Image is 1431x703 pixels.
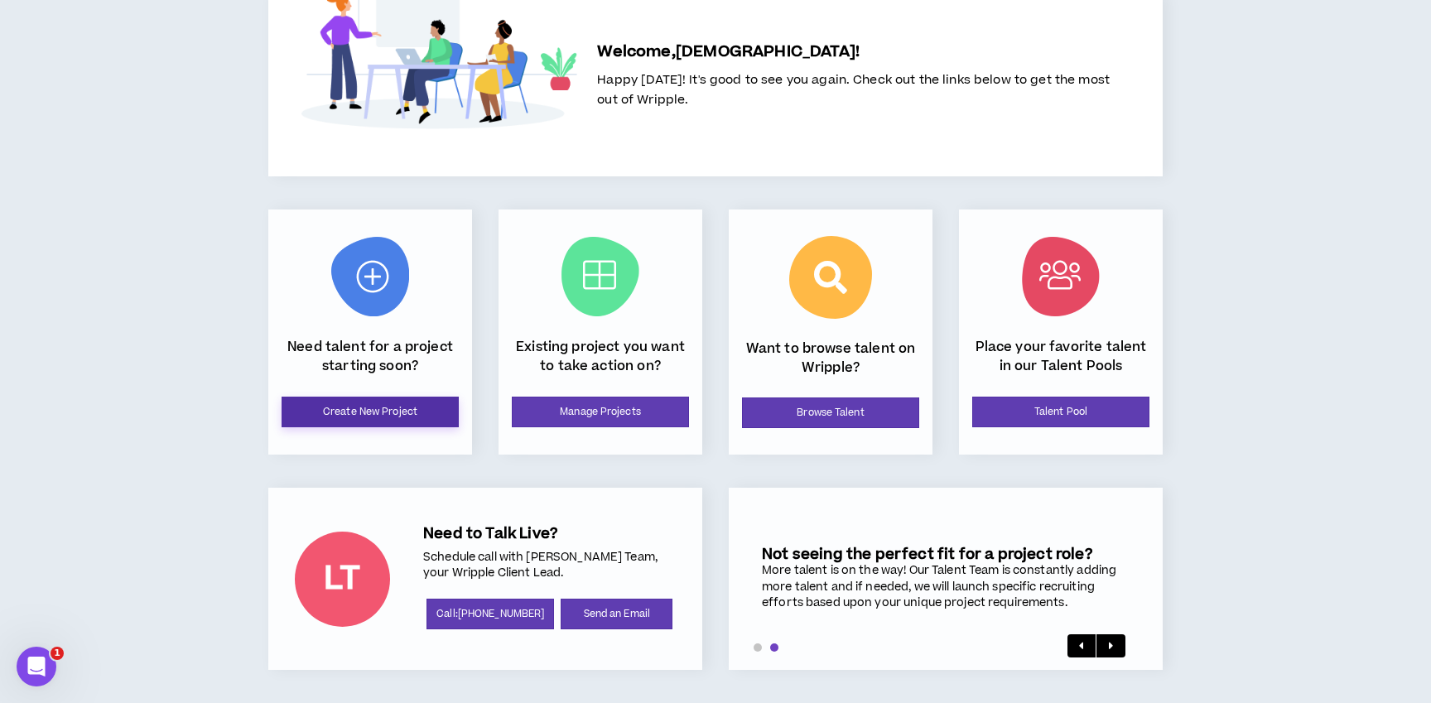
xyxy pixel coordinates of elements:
span: Happy [DATE]! It's good to see you again. Check out the links below to get the most out of Wripple. [597,71,1110,108]
h5: Need to Talk Live? [423,525,676,542]
a: Talent Pool [972,397,1149,427]
a: Send an Email [561,599,672,629]
img: Current Projects [561,237,639,316]
iframe: Intercom live chat [17,647,56,686]
div: More talent is on the way! Our Talent Team is constantly adding more talent and if needed, we wil... [762,563,1130,612]
a: Browse Talent [742,397,919,428]
div: Lauren-Bridget T. [295,532,390,627]
h5: Not seeing the perfect fit for a project role? [762,546,1130,563]
a: Create New Project [282,397,459,427]
img: Talent Pool [1022,237,1100,316]
span: 1 [51,647,64,660]
a: Manage Projects [512,397,689,427]
p: Place your favorite talent in our Talent Pools [972,338,1149,375]
p: Want to browse talent on Wripple? [742,339,919,377]
div: LT [324,563,361,595]
p: Need talent for a project starting soon? [282,338,459,375]
a: Call:[PHONE_NUMBER] [426,599,554,629]
p: Existing project you want to take action on? [512,338,689,375]
p: Schedule call with [PERSON_NAME] Team, your Wripple Client Lead. [423,550,676,582]
h5: Welcome, [DEMOGRAPHIC_DATA] ! [597,41,1110,64]
img: New Project [331,237,409,316]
